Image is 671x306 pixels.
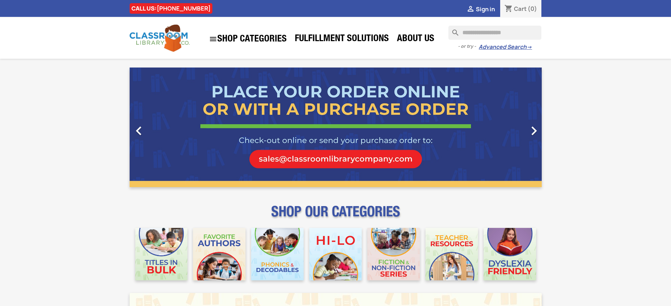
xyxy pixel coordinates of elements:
img: CLC_Phonics_And_Decodables_Mobile.jpg [251,228,304,280]
span: Cart [514,5,527,13]
i:  [130,122,148,140]
i: search [448,26,457,34]
a: Previous [130,68,192,187]
img: CLC_Fiction_Nonfiction_Mobile.jpg [367,228,420,280]
img: Classroom Library Company [130,25,190,52]
a: [PHONE_NUMBER] [157,5,211,12]
a: Advanced Search→ [479,44,532,51]
div: CALL US: [130,3,212,14]
a: Next [480,68,542,187]
ul: Carousel container [130,68,542,187]
a: About Us [393,32,438,46]
img: CLC_HiLo_Mobile.jpg [309,228,362,280]
span: Sign in [476,5,495,13]
i:  [209,35,217,43]
span: - or try - [458,43,479,50]
a: SHOP CATEGORIES [205,31,290,47]
span: → [527,44,532,51]
span: (0) [528,5,537,13]
a: Fulfillment Solutions [291,32,392,46]
i: shopping_cart [504,5,513,13]
p: SHOP OUR CATEGORIES [130,210,542,222]
img: CLC_Teacher_Resources_Mobile.jpg [425,228,478,280]
i:  [466,5,475,14]
i:  [525,122,543,140]
img: CLC_Dyslexia_Mobile.jpg [484,228,536,280]
img: CLC_Favorite_Authors_Mobile.jpg [193,228,246,280]
input: Search [448,26,541,40]
img: CLC_Bulk_Mobile.jpg [135,228,188,280]
a:  Sign in [466,5,495,13]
